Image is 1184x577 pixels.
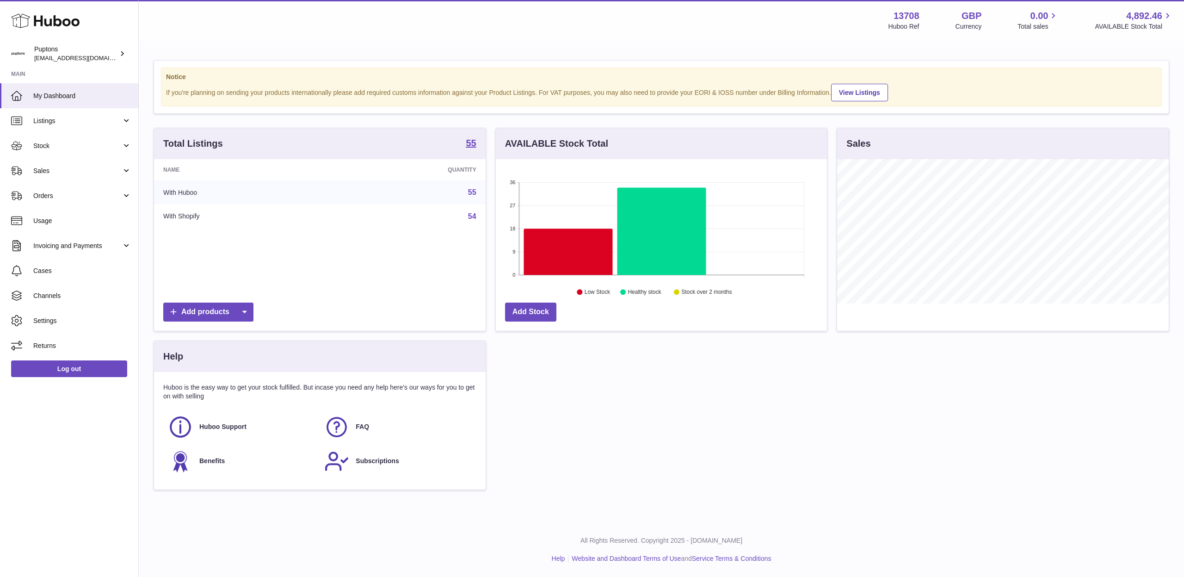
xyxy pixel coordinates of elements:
strong: 13708 [894,10,919,22]
a: Add Stock [505,303,556,322]
a: Service Terms & Conditions [692,555,771,562]
li: and [568,554,771,563]
span: Settings [33,316,131,325]
h3: Total Listings [163,137,223,150]
div: Puptons [34,45,117,62]
h3: AVAILABLE Stock Total [505,137,608,150]
a: 54 [468,212,476,220]
span: Benefits [199,457,225,465]
text: Stock over 2 months [681,289,732,296]
span: Listings [33,117,122,125]
span: Total sales [1017,22,1059,31]
a: Subscriptions [324,449,471,474]
img: hello@puptons.com [11,47,25,61]
span: Cases [33,267,131,275]
text: Healthy stock [628,289,661,296]
text: 36 [510,180,515,185]
td: With Huboo [154,180,333,205]
span: Huboo Support [199,422,247,431]
h3: Help [163,350,183,363]
span: Returns [33,341,131,350]
p: All Rights Reserved. Copyright 2025 - [DOMAIN_NAME] [146,536,1177,545]
span: My Dashboard [33,92,131,100]
a: FAQ [324,415,471,440]
span: Invoicing and Payments [33,242,122,250]
th: Name [154,159,333,180]
div: Huboo Ref [888,22,919,31]
p: Huboo is the easy way to get your stock fulfilled. But incase you need any help here's our ways f... [163,383,476,401]
strong: 55 [466,138,476,148]
span: Stock [33,142,122,150]
text: 9 [512,249,515,254]
a: View Listings [831,84,888,101]
a: 55 [466,138,476,149]
strong: Notice [166,73,1157,81]
text: 27 [510,203,515,208]
div: Currency [956,22,982,31]
span: [EMAIL_ADDRESS][DOMAIN_NAME] [34,54,136,62]
span: Orders [33,192,122,200]
h3: Sales [846,137,870,150]
a: Add products [163,303,253,322]
a: Website and Dashboard Terms of Use [572,555,681,562]
a: 0.00 Total sales [1017,10,1059,31]
span: Usage [33,217,131,225]
a: Benefits [168,449,315,474]
span: 4,892.46 [1126,10,1162,22]
td: With Shopify [154,205,333,229]
strong: GBP [962,10,981,22]
div: If you're planning on sending your products internationally please add required customs informati... [166,82,1157,101]
span: Sales [33,167,122,175]
a: 4,892.46 AVAILABLE Stock Total [1095,10,1173,31]
text: 18 [510,226,515,231]
a: 55 [468,188,476,196]
a: Log out [11,360,127,377]
span: AVAILABLE Stock Total [1095,22,1173,31]
a: Huboo Support [168,415,315,440]
span: FAQ [356,422,369,431]
span: Channels [33,292,131,300]
text: 0 [512,272,515,278]
th: Quantity [333,159,485,180]
span: 0.00 [1030,10,1048,22]
text: Low Stock [585,289,610,296]
span: Subscriptions [356,457,399,465]
a: Help [552,555,565,562]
